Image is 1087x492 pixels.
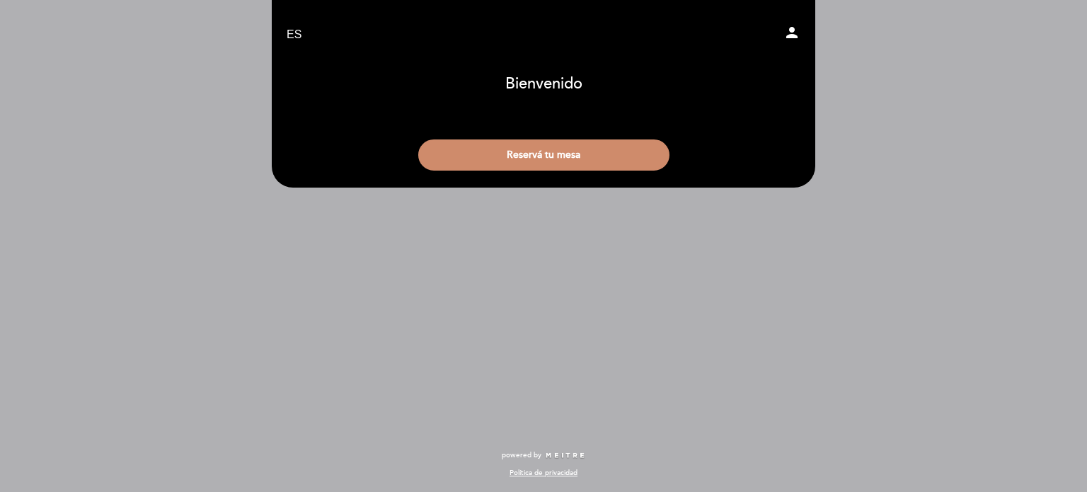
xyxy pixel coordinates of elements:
i: person [783,24,800,41]
button: person [783,24,800,46]
a: Rope restaurant [455,16,632,55]
a: powered by [502,450,585,460]
button: Reservá tu mesa [418,139,669,171]
img: MEITRE [545,452,585,459]
h1: Bienvenido [505,76,582,93]
span: powered by [502,450,541,460]
a: Política de privacidad [510,468,577,478]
